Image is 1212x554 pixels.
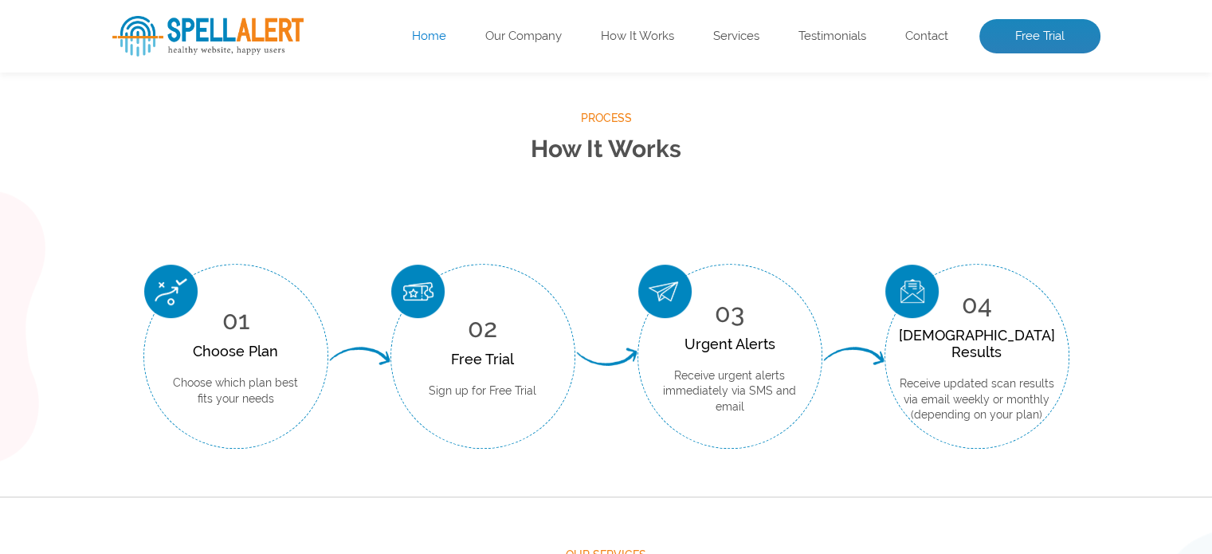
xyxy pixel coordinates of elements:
[429,383,536,399] p: Sign up for Free Trial
[540,108,672,128] i: Pages Scanned: 0
[905,29,948,45] a: Contact
[662,368,798,415] p: Receive urgent alerts immediately via SMS and email
[412,29,446,45] a: Home
[899,327,1055,360] div: [DEMOGRAPHIC_DATA] Results
[713,29,759,45] a: Services
[168,343,304,360] div: Choose Plan
[112,16,304,57] img: SpellAlert
[488,166,724,297] img: Free Website Analysis
[144,265,198,318] img: Choose Plan
[112,108,1100,128] span: Process
[468,313,497,343] span: 02
[479,136,734,375] img: Free Website Analysis
[112,63,1100,128] div: Scanning your Website:
[431,175,782,194] img: Free Webiste Analysis
[112,128,1100,171] h2: How It Works
[979,19,1100,54] a: Free Trial
[168,375,304,407] p: Choose which plan best fits your needs
[638,265,692,318] img: Urgent Alerts
[601,29,674,45] a: How It Works
[429,351,536,367] div: Free Trial
[715,298,744,328] span: 03
[899,376,1055,423] p: Receive updated scan results via email weekly or monthly (depending on your plan)
[662,336,798,352] div: Urgent Alerts
[222,305,249,335] span: 01
[391,265,445,318] img: Free Trial
[485,29,562,45] a: Our Company
[112,82,1100,108] span: [DOMAIN_NAME]
[885,265,939,318] img: Scan Result
[962,289,992,319] span: 04
[798,29,866,45] a: Testimonials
